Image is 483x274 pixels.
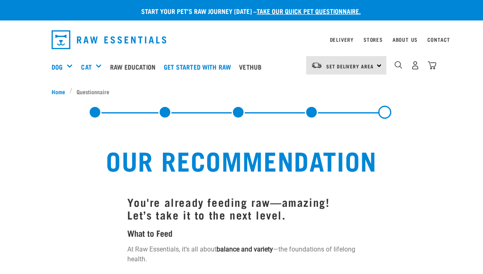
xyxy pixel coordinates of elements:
nav: breadcrumbs [52,87,431,96]
img: home-icon-1@2x.png [395,61,402,69]
nav: dropdown navigation [45,27,438,52]
strong: What to Feed [127,231,172,235]
a: About Us [393,38,418,41]
a: Dog [52,62,63,72]
a: Cat [81,62,91,72]
span: Home [52,87,65,96]
img: Raw Essentials Logo [52,30,166,49]
a: Delivery [330,38,354,41]
a: Stores [363,38,383,41]
h2: Our Recommendation [68,145,415,174]
img: home-icon@2x.png [428,61,436,70]
a: Contact [427,38,450,41]
a: take our quick pet questionnaire. [257,9,361,13]
strong: balance and variety [217,245,273,253]
img: van-moving.png [311,62,322,69]
a: Raw Education [108,50,162,83]
span: Set Delivery Area [326,65,374,68]
a: Vethub [237,50,268,83]
a: Get started with Raw [162,50,237,83]
img: user.png [411,61,420,70]
a: Home [52,87,70,96]
p: At Raw Essentials, it’s all about —the foundations of lifelong health. [127,245,355,264]
strong: You're already feeding raw—amazing! Let’s take it to the next level. [127,199,330,217]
